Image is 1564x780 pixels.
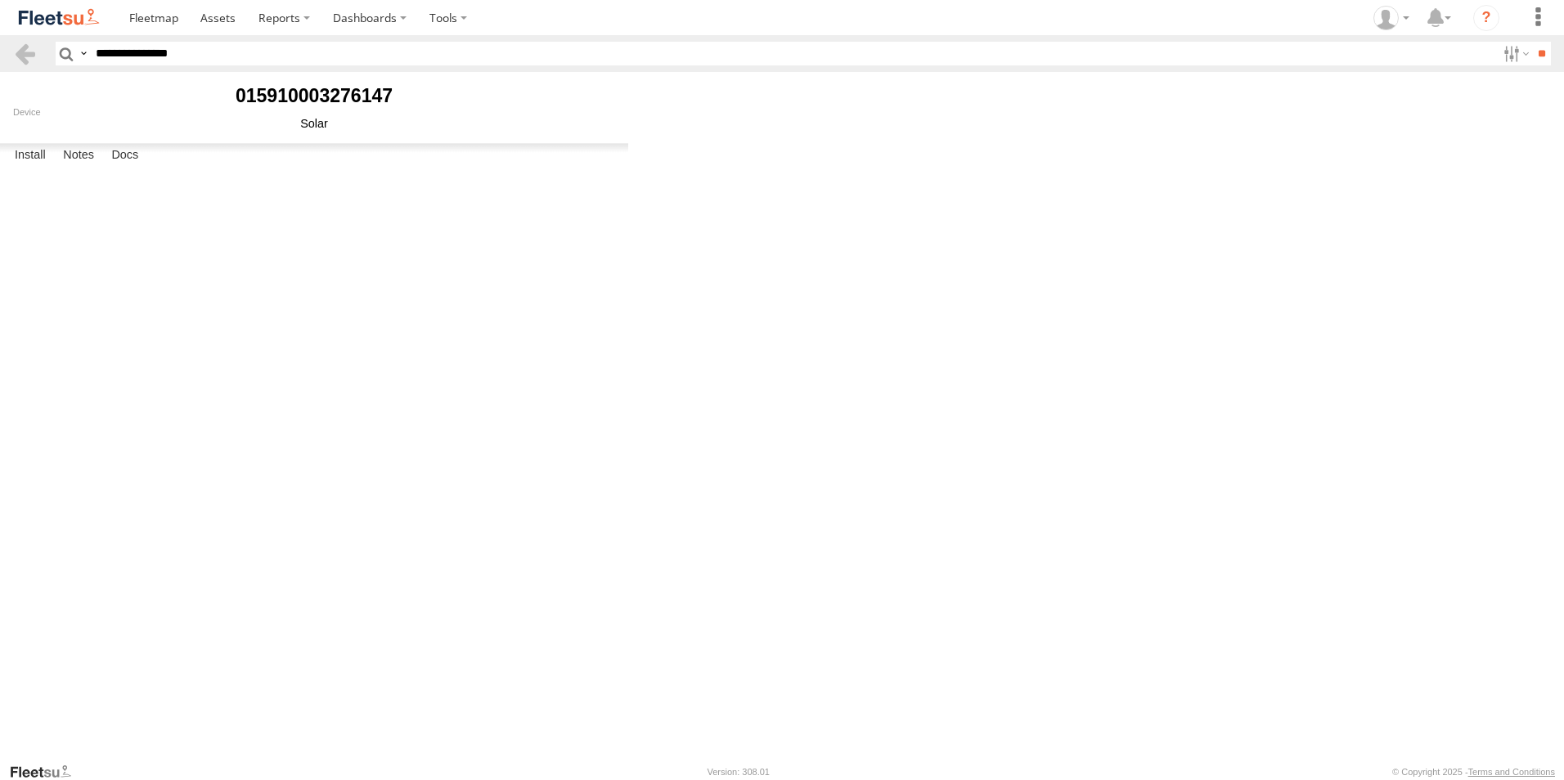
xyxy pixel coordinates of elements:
[708,767,770,777] div: Version: 308.01
[103,144,146,167] label: Docs
[1368,6,1415,30] div: Taylor Hager
[13,42,37,65] a: Back to previous Page
[1497,42,1532,65] label: Search Filter Options
[1473,5,1499,31] i: ?
[1392,767,1555,777] div: © Copyright 2025 -
[55,144,102,167] label: Notes
[1468,767,1555,777] a: Terms and Conditions
[16,7,101,29] img: fleetsu-logo-horizontal.svg
[7,144,54,167] label: Install
[13,117,615,130] div: Solar
[13,107,615,117] div: Device
[236,85,393,106] b: 015910003276147
[77,42,90,65] label: Search Query
[9,764,84,780] a: Visit our Website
